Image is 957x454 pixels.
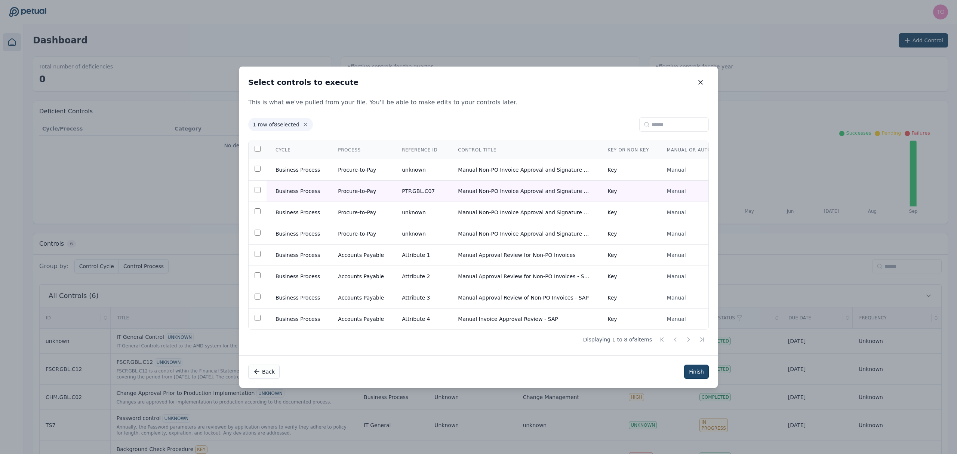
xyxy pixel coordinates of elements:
td: unknown [393,223,449,244]
td: Procure-to-Pay [329,159,393,180]
td: Manual Non-PO Invoice Approval and Signature Verification [449,223,598,244]
td: Business Process [267,180,329,202]
th: Manual or Automated [658,141,737,159]
td: Manual Non-PO Invoice Approval and Signature Verification [449,180,598,202]
td: PTP.GBL.C07 [393,180,449,202]
td: Business Process [267,202,329,223]
td: Business Process [267,244,329,266]
td: Accounts Payable [329,308,393,329]
td: Manual [658,287,737,308]
td: Procure-to-Pay [329,202,393,223]
button: Finish [684,365,709,379]
td: Key [598,180,658,202]
td: Manual [658,159,737,180]
td: Attribute 2 [393,266,449,287]
h2: Select controls to execute [248,77,359,88]
td: Manual Approval Review of Non-PO Invoices - SAP [449,287,598,308]
th: Process [329,141,393,159]
td: Manual Invoice Approval Review - SAP [449,308,598,329]
button: Last [695,333,709,346]
td: Key [598,202,658,223]
td: Accounts Payable [329,287,393,308]
button: Previous [668,333,682,346]
td: Manual Approval Review for Non-PO Invoices - SAP [449,266,598,287]
button: Back [248,365,280,379]
td: Key [598,266,658,287]
td: Manual [658,266,737,287]
td: Manual Non-PO Invoice Approval and Signature Verification [449,202,598,223]
td: Accounts Payable [329,266,393,287]
td: Procure-to-Pay [329,223,393,244]
div: Displaying 1 to 8 of 8 items [248,333,709,346]
button: First [655,333,668,346]
td: Attribute 1 [393,244,449,266]
td: Procure-to-Pay [329,180,393,202]
td: Key [598,308,658,329]
td: Manual Approval Review for Non-PO Invoices [449,244,598,266]
td: Key [598,223,658,244]
td: Key [598,159,658,180]
td: Business Process [267,287,329,308]
td: Business Process [267,223,329,244]
th: Control Title [449,141,598,159]
p: This is what we've pulled from your file. You'll be able to make edits to your controls later. [239,98,718,107]
th: Cycle [267,141,329,159]
td: Attribute 3 [393,287,449,308]
td: Manual [658,244,737,266]
td: Business Process [267,266,329,287]
td: Business Process [267,159,329,180]
td: Manual [658,180,737,202]
td: Manual [658,223,737,244]
th: Reference ID [393,141,449,159]
td: Manual Non-PO Invoice Approval and Signature Verification [449,159,598,180]
td: Accounts Payable [329,244,393,266]
button: Next [682,333,695,346]
th: Key or Non Key [598,141,658,159]
td: unknown [393,202,449,223]
td: Key [598,244,658,266]
td: Key [598,287,658,308]
span: 1 row of 8 selected [248,118,313,131]
td: Business Process [267,308,329,329]
td: Manual [658,308,737,329]
td: unknown [393,159,449,180]
td: Manual [658,202,737,223]
td: Attribute 4 [393,308,449,329]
